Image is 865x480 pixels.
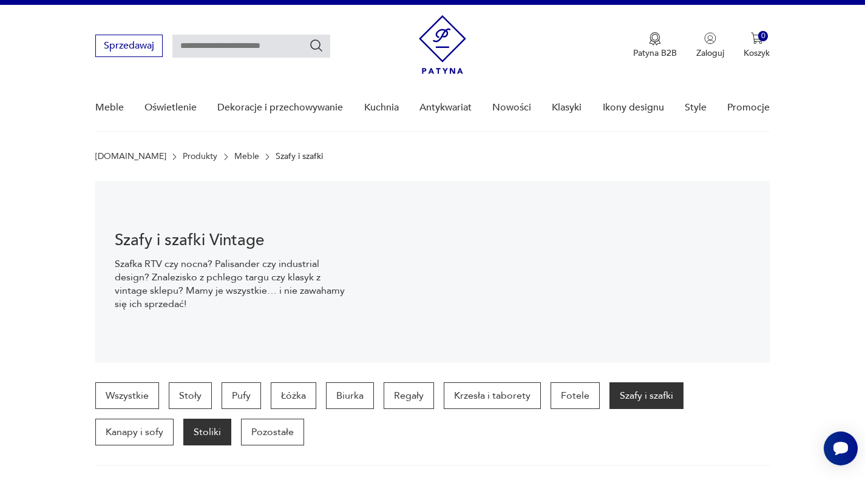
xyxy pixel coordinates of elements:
p: Patyna B2B [633,47,677,59]
p: Zaloguj [696,47,724,59]
img: Ikonka użytkownika [704,32,716,44]
a: Regały [384,382,434,409]
a: Kuchnia [364,84,399,131]
img: Ikona medalu [649,32,661,46]
a: Sprzedawaj [95,42,163,51]
button: Patyna B2B [633,32,677,59]
a: Antykwariat [419,84,472,131]
a: Produkty [183,152,217,161]
a: Pufy [222,382,261,409]
button: Sprzedawaj [95,35,163,57]
a: Biurka [326,382,374,409]
img: Patyna - sklep z meblami i dekoracjami vintage [419,15,466,74]
a: Ikony designu [603,84,664,131]
button: Szukaj [309,38,324,53]
a: Pozostałe [241,419,304,445]
img: Ikona koszyka [751,32,763,44]
a: Stoły [169,382,212,409]
p: Szafka RTV czy nocna? Palisander czy industrial design? Znalezisko z pchlego targu czy klasyk z v... [115,257,346,311]
a: Stoliki [183,419,231,445]
p: Szafy i szafki [276,152,323,161]
button: 0Koszyk [744,32,770,59]
p: Koszyk [744,47,770,59]
a: Fotele [551,382,600,409]
a: Style [685,84,707,131]
a: [DOMAIN_NAME] [95,152,166,161]
a: Łóżka [271,382,316,409]
a: Kanapy i sofy [95,419,174,445]
a: Meble [95,84,124,131]
a: Oświetlenie [144,84,197,131]
h1: Szafy i szafki Vintage [115,233,346,248]
a: Krzesła i taborety [444,382,541,409]
a: Klasyki [552,84,582,131]
a: Nowości [492,84,531,131]
a: Szafy i szafki [609,382,684,409]
iframe: Smartsupp widget button [824,431,858,465]
a: Wszystkie [95,382,159,409]
a: Dekoracje i przechowywanie [217,84,343,131]
button: Zaloguj [696,32,724,59]
a: Promocje [727,84,770,131]
a: Ikona medaluPatyna B2B [633,32,677,59]
div: 0 [758,31,768,41]
a: Meble [234,152,259,161]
